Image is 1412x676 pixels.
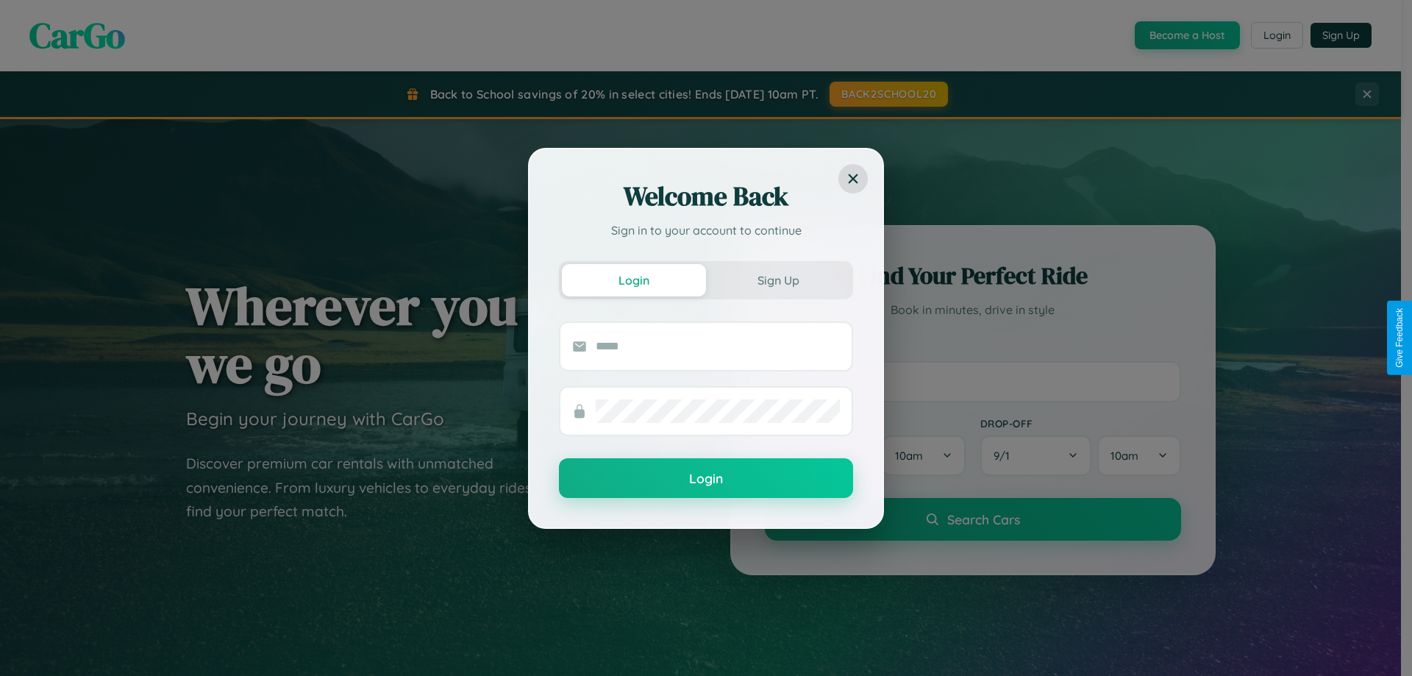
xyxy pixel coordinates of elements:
[559,221,853,239] p: Sign in to your account to continue
[562,264,706,296] button: Login
[1394,308,1405,368] div: Give Feedback
[706,264,850,296] button: Sign Up
[559,458,853,498] button: Login
[559,179,853,214] h2: Welcome Back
